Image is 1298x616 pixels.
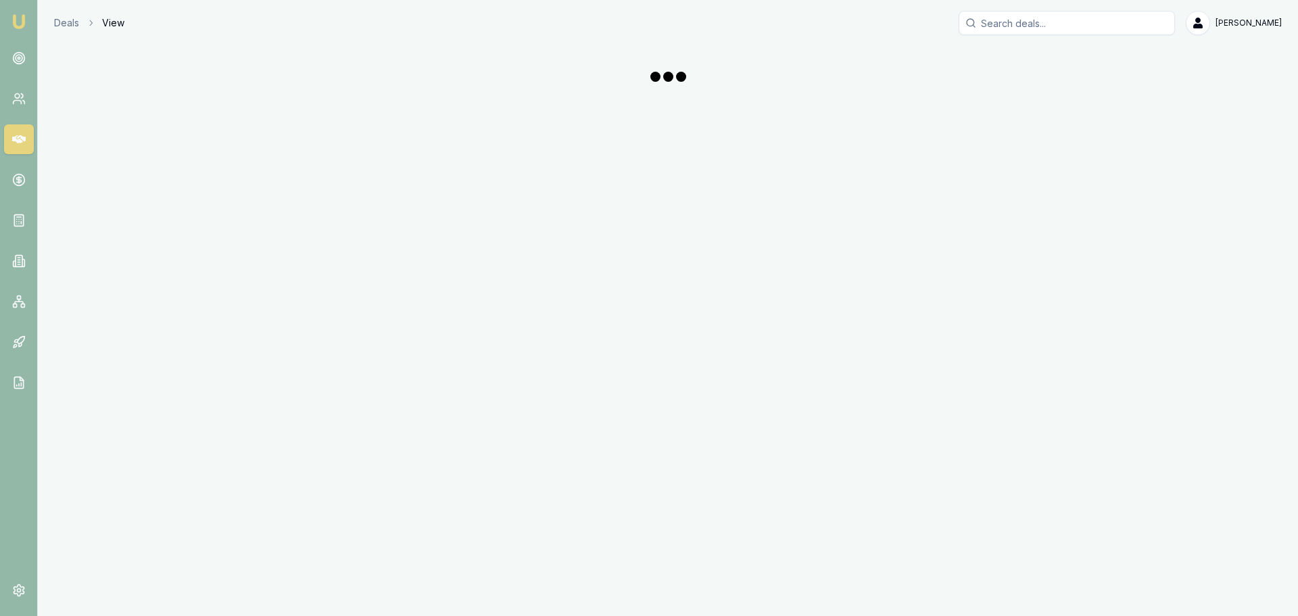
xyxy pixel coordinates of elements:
[54,16,79,30] a: Deals
[1216,18,1282,28] span: [PERSON_NAME]
[102,16,124,30] span: View
[11,14,27,30] img: emu-icon-u.png
[54,16,124,30] nav: breadcrumb
[959,11,1175,35] input: Search deals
